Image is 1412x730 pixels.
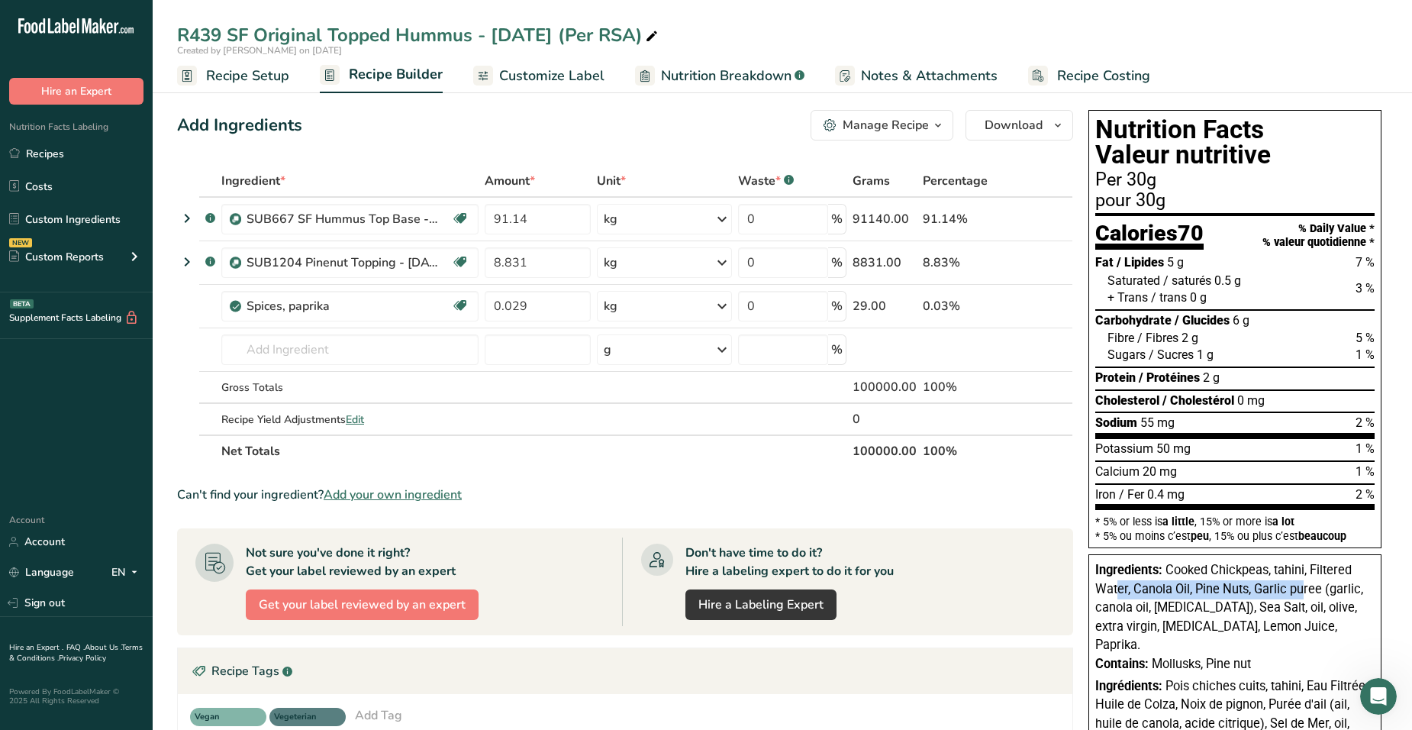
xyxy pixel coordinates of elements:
[843,116,929,134] div: Manage Recipe
[1151,290,1187,305] span: / trans
[861,66,998,86] span: Notes & Attachments
[1028,59,1150,93] a: Recipe Costing
[324,486,462,504] span: Add your own ingredient
[923,172,988,190] span: Percentage
[604,297,617,315] div: kg
[9,559,74,586] a: Language
[853,254,917,272] div: 8831.00
[1156,441,1191,456] span: 50 mg
[1214,273,1241,288] span: 0.5 g
[1107,273,1160,288] span: Saturated
[1095,222,1204,250] div: Calories
[1356,331,1375,345] span: 5 %
[1140,415,1175,430] span: 55 mg
[1167,255,1184,270] span: 5 g
[1298,530,1346,542] span: beaucoup
[1356,441,1375,456] span: 1 %
[1143,464,1177,479] span: 20 mg
[485,172,535,190] span: Amount
[195,711,248,724] span: Vegan
[1191,530,1209,542] span: peu
[349,64,443,85] span: Recipe Builder
[1095,117,1375,168] h1: Nutrition Facts Valeur nutritive
[1152,657,1251,671] span: Mollusks, Pine nut
[853,297,917,315] div: 29.00
[320,57,443,94] a: Recipe Builder
[1272,515,1294,528] span: a lot
[9,642,143,664] a: Terms & Conditions .
[1360,678,1397,715] iframe: Intercom live chat
[1356,415,1375,430] span: 2 %
[218,434,849,467] th: Net Totals
[178,648,1072,694] div: Recipe Tags
[853,378,917,396] div: 100000.00
[985,116,1043,134] span: Download
[246,589,479,620] button: Get your label reviewed by an expert
[274,711,327,724] span: Vegeterian
[923,378,1001,396] div: 100%
[221,380,479,396] div: Gross Totals
[1095,464,1140,479] span: Calcium
[853,210,917,228] div: 91140.00
[10,299,34,308] div: BETA
[246,544,456,580] div: Not sure you've done it right? Get your label reviewed by an expert
[1233,313,1249,328] span: 6 g
[221,334,479,365] input: Add Ingredient
[1095,171,1375,189] div: Per 30g
[1095,487,1116,502] span: Iron
[1095,393,1159,408] span: Cholesterol
[1237,393,1265,408] span: 0 mg
[1095,415,1137,430] span: Sodium
[177,59,289,93] a: Recipe Setup
[635,59,804,93] a: Nutrition Breakdown
[9,238,32,247] div: NEW
[473,59,604,93] a: Customize Label
[1095,657,1149,671] span: Contains:
[849,434,920,467] th: 100000.00
[1095,370,1136,385] span: Protein
[604,341,611,359] div: g
[1137,331,1178,345] span: / Fibres
[1178,220,1204,246] span: 70
[221,412,479,428] div: Recipe Yield Adjustments
[259,596,466,614] span: Get your label reviewed by an expert
[1197,347,1214,362] span: 1 g
[66,642,85,653] a: FAQ .
[1149,347,1194,362] span: / Sucres
[1262,222,1375,249] div: % Daily Value * % valeur quotidienne *
[177,21,661,49] div: R439 SF Original Topped Hummus - [DATE] (Per RSA)
[1095,563,1162,577] span: Ingredients:
[1095,563,1363,652] span: Cooked Chickpeas, tahini, Filtered Water, Canola Oil, Pine Nuts, Garlic puree (garlic, canola oil...
[499,66,604,86] span: Customize Label
[59,653,106,664] a: Privacy Policy
[230,214,241,225] img: Sub Recipe
[111,564,143,582] div: EN
[1163,273,1211,288] span: / saturés
[1107,290,1148,305] span: + Trans
[1356,464,1375,479] span: 1 %
[230,257,241,269] img: Sub Recipe
[1095,531,1375,541] div: * 5% ou moins c’est , 15% ou plus c’est
[920,434,1004,467] th: 100%
[1190,290,1207,305] span: 0 g
[835,59,998,93] a: Notes & Attachments
[923,297,1001,315] div: 0.03%
[661,66,791,86] span: Nutrition Breakdown
[355,706,402,725] div: Add Tag
[177,44,342,57] span: Created by [PERSON_NAME] on [DATE]
[9,78,143,105] button: Hire an Expert
[247,254,437,272] div: SUB1204 Pinenut Topping - [DATE] (Per RSA)
[9,687,143,706] div: Powered By FoodLabelMaker © 2025 All Rights Reserved
[1356,347,1375,362] span: 1 %
[1095,192,1375,210] div: pour 30g
[1356,487,1375,502] span: 2 %
[1095,313,1172,328] span: Carbohydrate
[1119,487,1144,502] span: / Fer
[221,172,285,190] span: Ingredient
[1139,370,1200,385] span: / Protéines
[923,210,1001,228] div: 91.14%
[1147,487,1185,502] span: 0.4 mg
[1356,255,1375,270] span: 7 %
[346,412,364,427] span: Edit
[685,544,894,580] div: Don't have time to do it? Hire a labeling expert to do it for you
